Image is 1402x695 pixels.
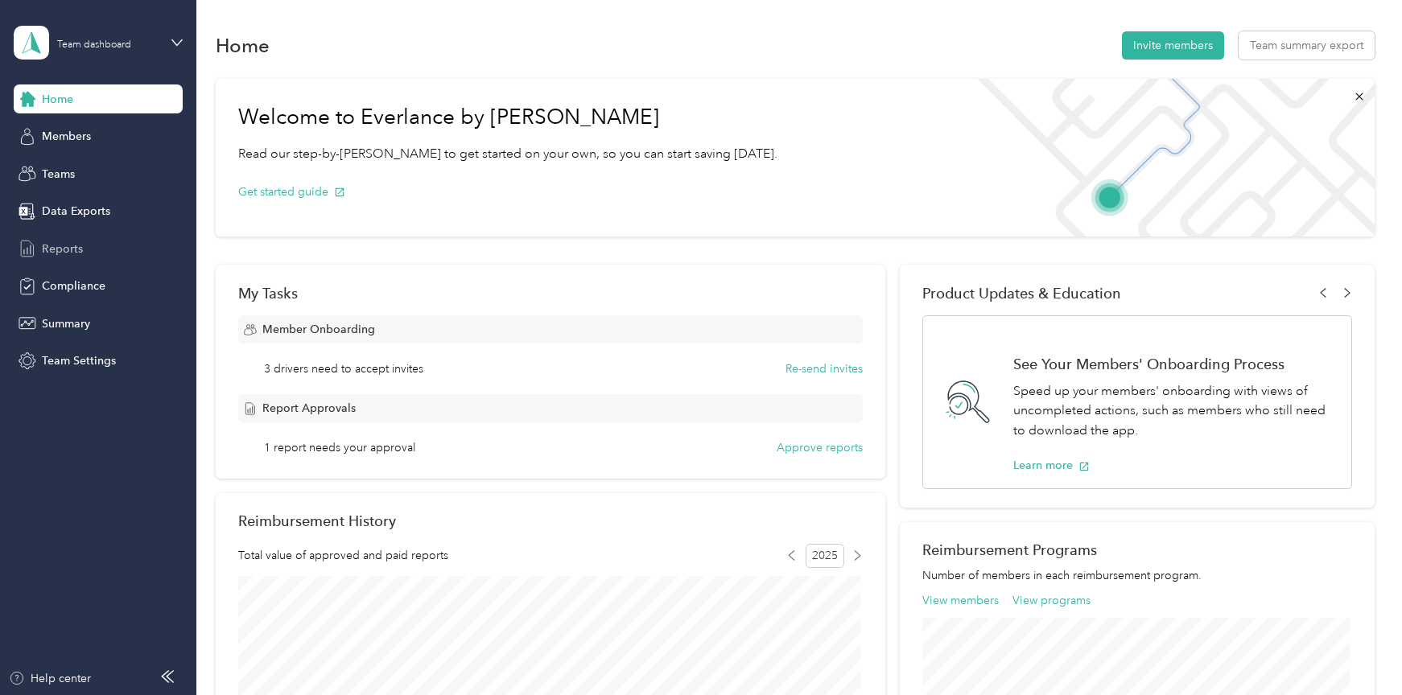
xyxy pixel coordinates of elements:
h1: Home [216,37,270,54]
div: Team dashboard [57,40,131,50]
button: Team summary export [1239,31,1375,60]
span: Reports [42,241,83,257]
button: View members [922,592,999,609]
button: Re-send invites [786,360,863,377]
button: Get started guide [238,183,345,200]
h1: See Your Members' Onboarding Process [1013,356,1334,372]
span: Team Settings [42,352,116,369]
span: Product Updates & Education [922,285,1121,302]
span: 3 drivers need to accept invites [264,360,423,377]
span: Data Exports [42,203,110,220]
span: Home [42,91,73,108]
span: Total value of approved and paid reports [238,547,448,564]
h1: Welcome to Everlance by [PERSON_NAME] [238,105,777,130]
img: Welcome to everlance [961,79,1374,236]
div: My Tasks [238,285,863,302]
button: Invite members [1122,31,1224,60]
span: 2025 [806,544,844,568]
span: Compliance [42,278,105,294]
span: Summary [42,315,90,332]
button: View programs [1012,592,1091,609]
iframe: Everlance-gr Chat Button Frame [1312,605,1402,695]
span: Report Approvals [262,400,356,417]
p: Read our step-by-[PERSON_NAME] to get started on your own, so you can start saving [DATE]. [238,144,777,164]
button: Learn more [1013,457,1090,474]
span: 1 report needs your approval [264,439,415,456]
span: Teams [42,166,75,183]
button: Help center [9,670,91,687]
p: Number of members in each reimbursement program. [922,567,1352,584]
h2: Reimbursement Programs [922,541,1352,558]
button: Approve reports [777,439,863,456]
p: Speed up your members' onboarding with views of uncompleted actions, such as members who still ne... [1013,381,1334,441]
span: Members [42,128,91,145]
h2: Reimbursement History [238,512,396,529]
span: Member Onboarding [262,321,375,338]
